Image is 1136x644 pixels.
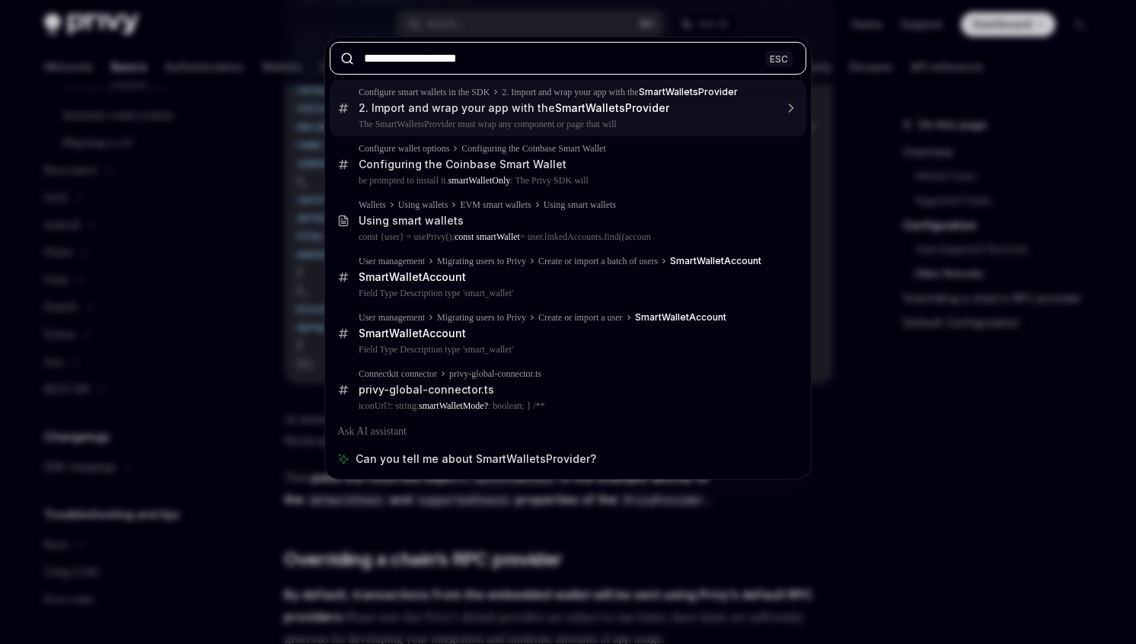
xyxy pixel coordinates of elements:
p: Field Type Description type 'smart_wallet' [359,287,774,299]
b: SmartWalletAccount [359,270,466,283]
div: Configuring the Coinbase Smart Wallet [359,158,566,171]
span: Can you tell me about SmartWalletsProvider? [356,451,596,467]
b: SmartWalletAccount [635,311,726,323]
div: Create or import a user [538,311,623,324]
div: Ask AI assistant [330,418,806,445]
div: Configuring the Coinbase Smart Wallet [461,142,605,155]
div: privy-global-connector.ts [449,368,541,380]
div: 2. Import and wrap your app with the [359,101,669,115]
div: ESC [765,50,793,66]
div: Migrating users to Privy [437,311,526,324]
b: SmartWalletAccount [359,327,466,340]
p: be prompted to install it. : The Privy SDK will [359,174,774,187]
b: smartWalletMode? [419,400,488,411]
div: User management [359,255,425,267]
b: const smartWallet [455,231,520,242]
div: privy-global-connector.ts [359,383,494,397]
div: Configure smart wallets in the SDK [359,86,490,98]
div: Using smart wallets [544,199,616,211]
div: Create or import a batch of users [538,255,658,267]
div: EVM smart wallets [460,199,531,211]
div: Migrating users to Privy [437,255,526,267]
b: SmartWalletsProvider [639,86,738,97]
div: Wallets [359,199,386,211]
p: iconUrl?: string; : boolean; } /** [359,400,774,412]
p: Field Type Description type 'smart_wallet' [359,343,774,355]
b: SmartWalletAccount [670,255,761,266]
div: User management [359,311,425,324]
b: smartWalletOnly [448,175,511,186]
p: const {user} = usePrivy(); = user.linkedAccounts.find((accoun [359,231,774,243]
p: The SmartWalletsProvider must wrap any component or page that will [359,118,774,130]
div: Using smart wallets [359,214,464,228]
div: Configure wallet options [359,142,449,155]
div: Connectkit connector [359,368,437,380]
b: SmartWalletsProvider [555,101,669,114]
div: 2. Import and wrap your app with the [502,86,737,98]
div: Using wallets [398,199,448,211]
